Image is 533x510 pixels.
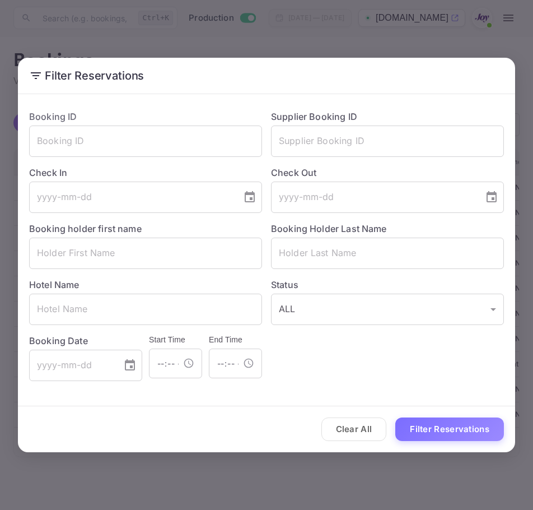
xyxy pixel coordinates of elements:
button: Choose date [480,186,503,208]
input: Holder Last Name [271,238,504,269]
button: Choose date [239,186,261,208]
input: yyyy-mm-dd [29,182,234,213]
h6: Start Time [149,334,202,346]
h2: Filter Reservations [18,58,515,94]
label: Booking Holder Last Name [271,223,387,234]
label: Check In [29,166,262,179]
button: Filter Reservations [395,418,504,442]
div: ALL [271,294,504,325]
label: Status [271,278,504,291]
input: Supplier Booking ID [271,126,504,157]
h6: End Time [209,334,262,346]
input: Holder First Name [29,238,262,269]
label: Check Out [271,166,504,179]
button: Choose date [119,354,141,377]
label: Booking Date [29,334,142,347]
label: Supplier Booking ID [271,111,357,122]
label: Hotel Name [29,279,80,290]
label: Booking ID [29,111,77,122]
label: Booking holder first name [29,223,142,234]
input: yyyy-mm-dd [271,182,476,213]
input: Hotel Name [29,294,262,325]
input: Booking ID [29,126,262,157]
button: Clear All [321,418,387,442]
input: yyyy-mm-dd [29,350,114,381]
